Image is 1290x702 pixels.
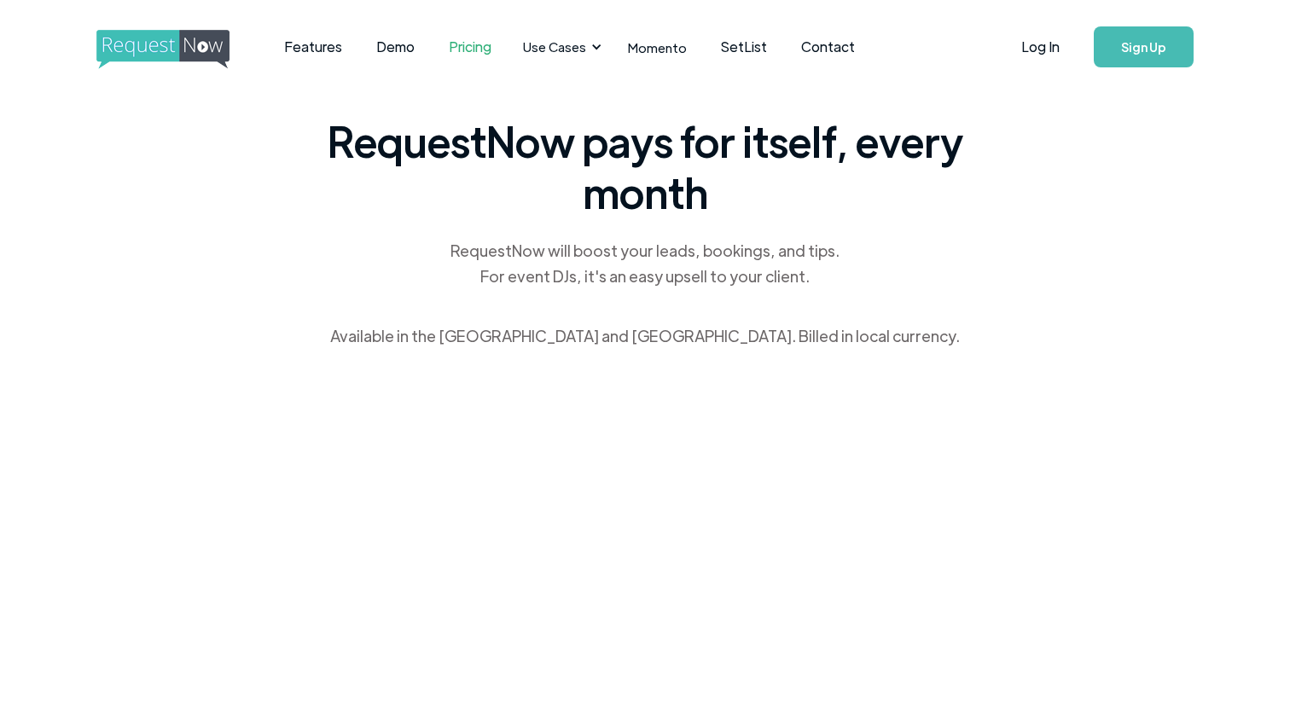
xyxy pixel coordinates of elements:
div: Use Cases [513,20,607,73]
a: Pricing [432,20,508,73]
a: Log In [1004,17,1077,77]
a: home [96,30,224,64]
a: Demo [359,20,432,73]
a: Contact [784,20,872,73]
img: requestnow logo [96,30,261,69]
div: RequestNow will boost your leads, bookings, and tips. For event DJs, it's an easy upsell to your ... [449,238,841,289]
a: Sign Up [1094,26,1194,67]
a: Momento [611,22,704,73]
span: RequestNow pays for itself, every month [321,115,969,218]
div: Available in the [GEOGRAPHIC_DATA] and [GEOGRAPHIC_DATA]. Billed in local currency. [330,323,960,349]
a: Features [267,20,359,73]
a: SetList [704,20,784,73]
div: Use Cases [523,38,586,56]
